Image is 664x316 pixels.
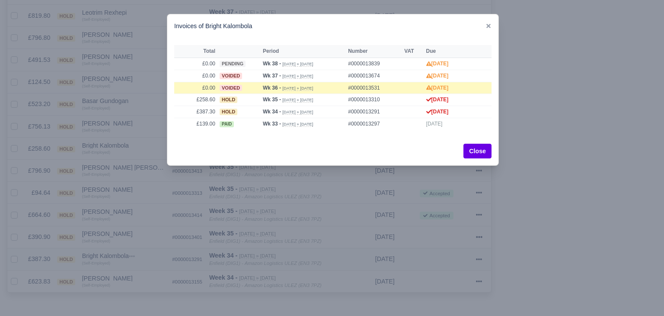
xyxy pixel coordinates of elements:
span: hold [220,109,237,115]
td: #0000013291 [346,106,402,118]
span: voided [220,73,242,79]
strong: [DATE] [426,97,449,103]
span: pending [220,61,246,67]
small: [DATE] » [DATE] [282,110,313,115]
strong: Wk 37 - [263,73,281,79]
td: £387.30 [174,106,217,118]
strong: [DATE] [426,109,449,115]
strong: [DATE] [426,61,449,67]
th: Due [424,45,466,58]
small: [DATE] » [DATE] [282,61,313,67]
strong: Wk 35 - [263,97,281,103]
td: #0000013297 [346,118,402,129]
th: VAT [402,45,424,58]
td: #0000013674 [346,70,402,82]
button: Close [463,144,492,158]
small: [DATE] » [DATE] [282,74,313,79]
strong: Wk 38 - [263,61,281,67]
small: [DATE] » [DATE] [282,86,313,91]
td: £139.00 [174,118,217,129]
strong: Wk 36 - [263,85,281,91]
th: Total [174,45,217,58]
th: Period [261,45,346,58]
strong: Wk 33 - [263,121,281,127]
span: [DATE] [426,121,443,127]
td: #0000013839 [346,58,402,70]
strong: [DATE] [426,73,449,79]
td: £258.60 [174,94,217,106]
div: Invoices of Bright Kalombola [167,14,498,38]
th: Number [346,45,402,58]
span: hold [220,97,237,103]
strong: Wk 34 - [263,109,281,115]
td: #0000013310 [346,94,402,106]
iframe: Chat Widget [621,274,664,316]
strong: [DATE] [426,85,449,91]
td: #0000013531 [346,82,402,94]
small: [DATE] » [DATE] [282,97,313,103]
span: voided [220,85,242,91]
td: £0.00 [174,82,217,94]
td: £0.00 [174,70,217,82]
small: [DATE] » [DATE] [282,122,313,127]
span: paid [220,121,234,127]
td: £0.00 [174,58,217,70]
